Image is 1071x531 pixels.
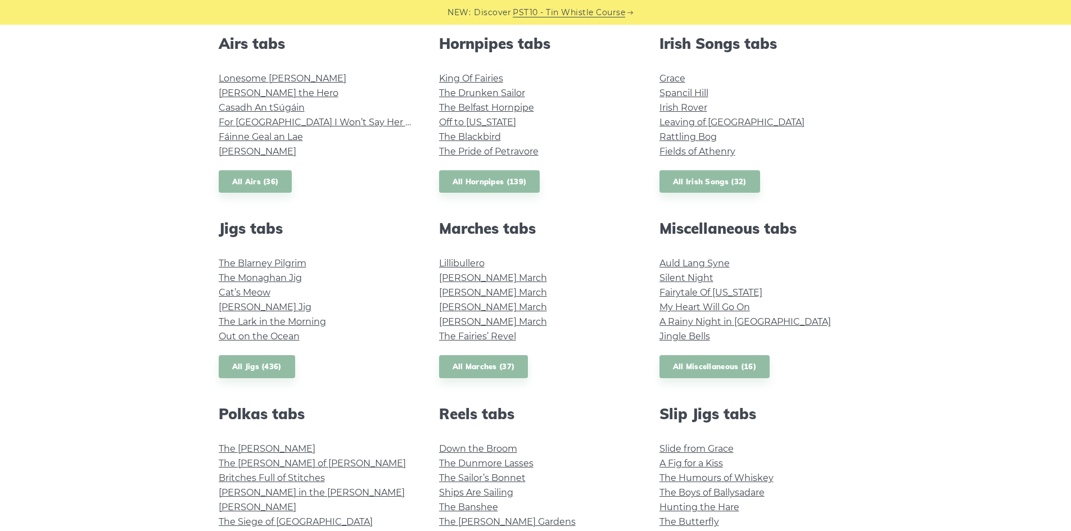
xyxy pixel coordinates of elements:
a: The [PERSON_NAME] [219,443,315,454]
a: Rattling Bog [659,131,717,142]
a: All Hornpipes (139) [439,170,540,193]
a: Slide from Grace [659,443,734,454]
a: The Drunken Sailor [439,88,525,98]
a: The Lark in the Morning [219,316,326,327]
a: Ships Are Sailing [439,487,513,498]
a: Fairytale Of [US_STATE] [659,287,762,298]
a: Fáinne Geal an Lae [219,131,303,142]
a: The Banshee [439,502,498,512]
a: [PERSON_NAME] the Hero [219,88,338,98]
a: The Sailor’s Bonnet [439,473,526,483]
a: Irish Rover [659,102,707,113]
a: PST10 - Tin Whistle Course [513,6,625,19]
a: All Jigs (436) [219,355,295,378]
a: A Fig for a Kiss [659,458,723,469]
a: [PERSON_NAME] March [439,302,547,312]
span: Discover [474,6,511,19]
a: [PERSON_NAME] March [439,273,547,283]
a: The Butterfly [659,516,719,527]
a: [PERSON_NAME] [219,502,296,512]
h2: Slip Jigs tabs [659,405,853,423]
a: For [GEOGRAPHIC_DATA] I Won’t Say Her Name [219,117,433,128]
a: [PERSON_NAME] Jig [219,302,311,312]
a: My Heart Will Go On [659,302,750,312]
h2: Hornpipes tabs [439,35,632,52]
a: The Dunmore Lasses [439,458,534,469]
h2: Polkas tabs [219,405,412,423]
a: Grace [659,73,685,84]
a: The Siege of [GEOGRAPHIC_DATA] [219,516,373,527]
a: Britches Full of Stitches [219,473,325,483]
a: [PERSON_NAME] March [439,316,547,327]
a: Lillibullero [439,258,485,269]
a: Hunting the Hare [659,502,739,512]
h2: Reels tabs [439,405,632,423]
h2: Jigs tabs [219,220,412,237]
a: The Monaghan Jig [219,273,302,283]
a: A Rainy Night in [GEOGRAPHIC_DATA] [659,316,831,327]
h2: Miscellaneous tabs [659,220,853,237]
a: All Airs (36) [219,170,292,193]
a: Jingle Bells [659,331,710,342]
a: [PERSON_NAME] in the [PERSON_NAME] [219,487,405,498]
a: The Humours of Whiskey [659,473,774,483]
a: All Marches (37) [439,355,528,378]
a: Auld Lang Syne [659,258,730,269]
a: All Miscellaneous (16) [659,355,770,378]
a: Leaving of [GEOGRAPHIC_DATA] [659,117,805,128]
a: Off to [US_STATE] [439,117,516,128]
a: Fields of Athenry [659,146,735,157]
a: The [PERSON_NAME] of [PERSON_NAME] [219,458,406,469]
a: The Boys of Ballysadare [659,487,765,498]
a: The [PERSON_NAME] Gardens [439,516,576,527]
a: The Blackbird [439,131,501,142]
a: The Pride of Petravore [439,146,539,157]
a: Spancil Hill [659,88,708,98]
a: Silent Night [659,273,713,283]
a: The Belfast Hornpipe [439,102,534,113]
a: Down the Broom [439,443,517,454]
a: Casadh An tSúgáin [219,102,305,113]
h2: Airs tabs [219,35,412,52]
a: [PERSON_NAME] [219,146,296,157]
a: Cat’s Meow [219,287,270,298]
a: Lonesome [PERSON_NAME] [219,73,346,84]
h2: Marches tabs [439,220,632,237]
a: All Irish Songs (32) [659,170,760,193]
span: NEW: [448,6,471,19]
a: The Fairies’ Revel [439,331,516,342]
a: Out on the Ocean [219,331,300,342]
a: [PERSON_NAME] March [439,287,547,298]
h2: Irish Songs tabs [659,35,853,52]
a: King Of Fairies [439,73,503,84]
a: The Blarney Pilgrim [219,258,306,269]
